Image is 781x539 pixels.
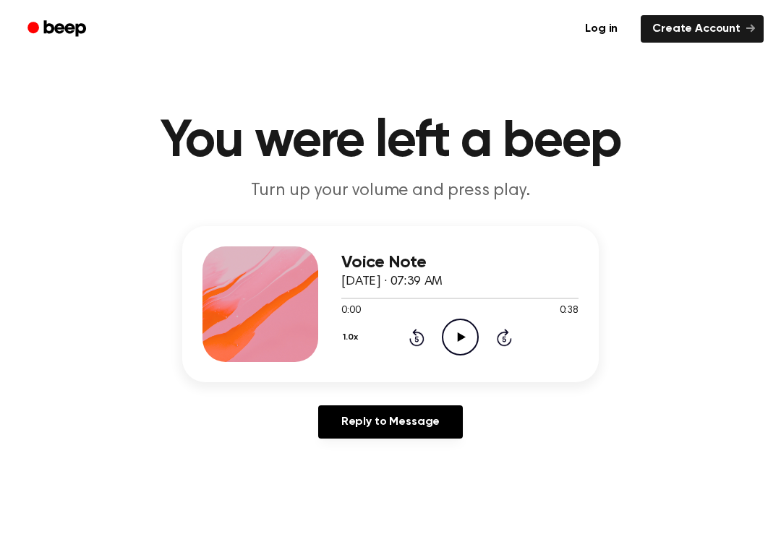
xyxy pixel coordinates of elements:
[641,15,764,43] a: Create Account
[341,275,443,288] span: [DATE] · 07:39 AM
[341,303,360,319] span: 0:00
[17,15,99,43] a: Beep
[341,253,579,272] h3: Voice Note
[560,303,579,319] span: 0:38
[20,116,761,168] h1: You were left a beep
[318,405,463,439] a: Reply to Message
[341,325,363,350] button: 1.0x
[113,179,668,203] p: Turn up your volume and press play.
[571,12,632,46] a: Log in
